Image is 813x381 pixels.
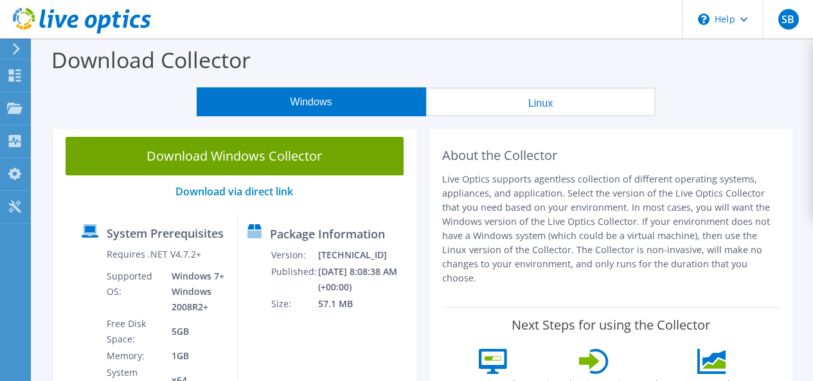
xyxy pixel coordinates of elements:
[66,137,404,175] a: Download Windows Collector
[162,348,227,364] td: 1GB
[271,296,317,312] td: Size:
[442,148,780,163] h2: About the Collector
[106,268,163,315] td: Supported OS:
[162,315,227,348] td: 5GB
[778,9,799,30] span: SB
[698,13,710,25] svg: \n
[317,263,411,296] td: [DATE] 8:08:38 AM (+00:00)
[317,247,411,263] td: [TECHNICAL_ID]
[442,172,780,285] p: Live Optics supports agentless collection of different operating systems, appliances, and applica...
[162,268,227,315] td: Windows 7+ Windows 2008R2+
[512,317,710,333] label: Next Steps for using the Collector
[426,87,656,116] button: Linux
[107,227,224,240] label: System Prerequisites
[271,247,317,263] td: Version:
[175,184,293,199] a: Download via direct link
[317,296,411,312] td: 57.1 MB
[106,315,163,348] td: Free Disk Space:
[106,348,163,364] td: Memory:
[51,45,251,75] label: Download Collector
[271,263,317,296] td: Published:
[107,248,201,261] label: Requires .NET V4.7.2+
[270,227,385,240] label: Package Information
[197,87,426,116] button: Windows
